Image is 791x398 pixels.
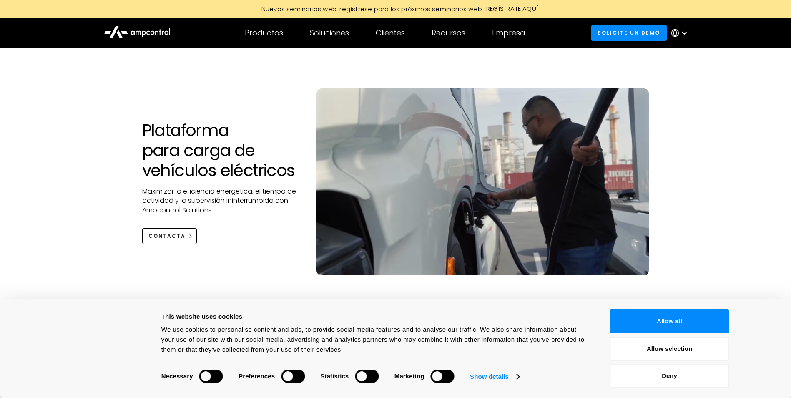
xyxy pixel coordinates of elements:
[486,4,538,13] div: REGÍSTRATE AQUÍ
[142,228,197,244] a: CONTACTA
[142,187,300,215] p: Maximizar la eficiencia energética, el tiempo de actividad y la supervisión ininterrumpida con Am...
[310,28,349,38] div: Soluciones
[239,373,275,380] strong: Preferences
[610,309,729,333] button: Allow all
[161,312,591,322] div: This website uses cookies
[610,337,729,361] button: Allow selection
[432,28,465,38] div: Recursos
[492,28,525,38] div: Empresa
[245,28,283,38] div: Productos
[470,370,519,383] a: Show details
[376,28,405,38] div: Clientes
[253,5,486,13] div: Nuevos seminarios web: regístrese para los próximos seminarios web
[591,25,667,40] a: Solicite un demo
[148,232,186,240] div: CONTACTA
[142,120,300,180] h1: Plataforma para carga de vehículos eléctricos
[161,325,591,355] div: We use cookies to personalise content and ads, to provide social media features and to analyse ou...
[394,373,424,380] strong: Marketing
[321,373,349,380] strong: Statistics
[208,4,583,13] a: Nuevos seminarios web: regístrese para los próximos seminarios webREGÍSTRATE AQUÍ
[610,364,729,388] button: Deny
[161,373,193,380] strong: Necessary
